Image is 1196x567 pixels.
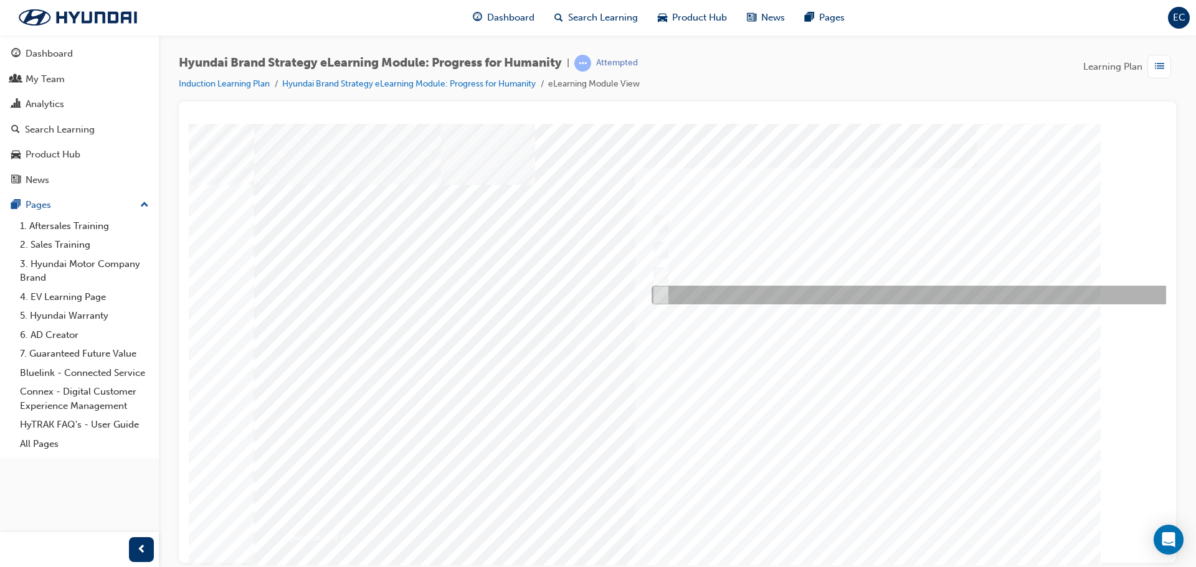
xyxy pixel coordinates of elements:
[11,149,21,161] span: car-icon
[1083,60,1142,74] span: Learning Plan
[11,175,21,186] span: news-icon
[5,42,154,65] a: Dashboard
[672,11,727,25] span: Product Hub
[5,118,154,141] a: Search Learning
[5,169,154,192] a: News
[11,200,21,211] span: pages-icon
[819,11,845,25] span: Pages
[15,344,154,363] a: 7. Guaranteed Future Value
[26,148,80,162] div: Product Hub
[795,5,855,30] a: pages-iconPages
[5,194,154,217] button: Pages
[15,363,154,383] a: Bluelink - Connected Service
[97,404,168,423] div: Question 3 of 7
[15,255,154,288] a: 3. Hyundai Motor Company Brand
[487,11,534,25] span: Dashboard
[1154,525,1184,555] div: Open Intercom Messenger
[15,326,154,345] a: 6. AD Creator
[15,235,154,255] a: 2. Sales Training
[11,74,21,85] span: people-icon
[15,288,154,307] a: 4. EV Learning Page
[574,55,591,72] span: learningRecordVerb_ATTEMPT-icon
[463,5,544,30] a: guage-iconDashboard
[5,93,154,116] a: Analytics
[544,5,648,30] a: search-iconSearch Learning
[26,198,51,212] div: Pages
[15,306,154,326] a: 5. Hyundai Warranty
[5,40,154,194] button: DashboardMy TeamAnalyticsSearch LearningProduct HubNews
[548,77,640,91] li: eLearning Module View
[282,78,536,89] a: Hyundai Brand Strategy eLearning Module: Progress for Humanity
[554,10,563,26] span: search-icon
[1168,7,1190,29] button: EC
[140,197,149,213] span: up-icon
[15,415,154,434] a: HyTRAK FAQ's - User Guide
[179,78,270,89] a: Induction Learning Plan
[179,56,562,70] span: Hyundai Brand Strategy eLearning Module: Progress for Humanity
[11,99,21,110] span: chart-icon
[473,10,482,26] span: guage-icon
[25,123,95,137] div: Search Learning
[26,72,65,87] div: My Team
[568,11,638,25] span: Search Learning
[567,56,569,70] span: |
[1173,11,1185,25] span: EC
[11,124,20,136] span: search-icon
[15,217,154,236] a: 1. Aftersales Training
[761,11,785,25] span: News
[15,382,154,415] a: Connex - Digital Customer Experience Management
[11,49,21,60] span: guage-icon
[6,4,149,30] img: Trak
[805,10,814,26] span: pages-icon
[747,10,756,26] span: news-icon
[737,5,795,30] a: news-iconNews
[648,5,737,30] a: car-iconProduct Hub
[26,97,64,111] div: Analytics
[5,143,154,166] a: Product Hub
[658,10,667,26] span: car-icon
[1083,55,1176,78] button: Learning Plan
[137,542,146,558] span: prev-icon
[596,57,638,69] div: Attempted
[26,173,49,187] div: News
[15,434,154,454] a: All Pages
[1155,59,1164,75] span: list-icon
[5,68,154,91] a: My Team
[26,47,73,61] div: Dashboard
